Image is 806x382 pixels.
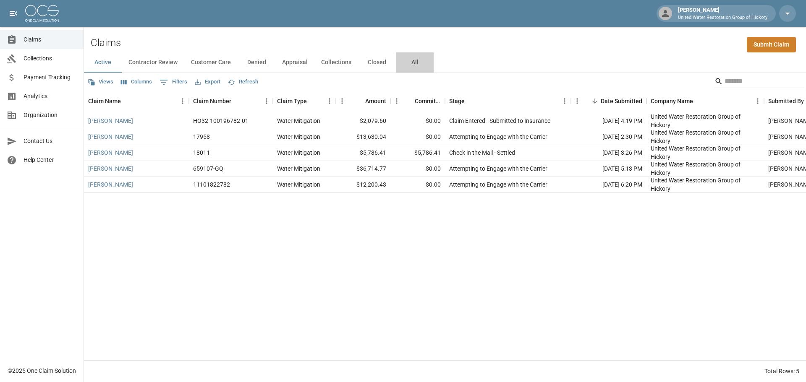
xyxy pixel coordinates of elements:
button: Menu [558,95,571,107]
button: Menu [571,95,584,107]
button: Refresh [226,75,260,88]
button: Show filters [157,75,189,89]
span: Organization [24,111,77,120]
div: [DATE] 3:26 PM [571,145,646,161]
span: Help Center [24,156,77,164]
div: $13,630.04 [336,129,390,145]
div: HO32-100196782-01 [193,117,249,125]
div: United Water Restoration Group of Hickory [651,160,760,177]
button: Sort [231,95,243,107]
button: Menu [323,95,336,107]
span: Analytics [24,92,77,101]
a: [PERSON_NAME] [88,164,133,173]
span: Contact Us [24,137,77,146]
div: $5,786.41 [336,145,390,161]
div: $36,714.77 [336,161,390,177]
div: Amount [365,89,386,113]
button: Active [84,52,122,73]
a: [PERSON_NAME] [88,133,133,141]
div: © 2025 One Claim Solution [8,366,76,375]
button: Contractor Review [122,52,184,73]
button: Export [193,75,222,88]
div: [PERSON_NAME] [675,6,771,21]
div: Water Mitigation [277,117,320,125]
div: Company Name [646,89,764,113]
button: Denied [238,52,275,73]
div: $0.00 [390,161,445,177]
div: [DATE] 2:30 PM [571,129,646,145]
div: Claim Number [193,89,231,113]
img: ocs-logo-white-transparent.png [25,5,59,22]
a: [PERSON_NAME] [88,180,133,189]
button: All [396,52,434,73]
div: $0.00 [390,113,445,129]
div: Water Mitigation [277,133,320,141]
div: Claim Type [277,89,307,113]
div: Date Submitted [601,89,642,113]
div: 11101822782 [193,180,230,189]
button: Menu [751,95,764,107]
button: Menu [176,95,189,107]
div: United Water Restoration Group of Hickory [651,144,760,161]
button: Collections [314,52,358,73]
div: Committed Amount [390,89,445,113]
button: Closed [358,52,396,73]
button: Appraisal [275,52,314,73]
button: Sort [403,95,415,107]
button: open drawer [5,5,22,22]
button: Menu [260,95,273,107]
div: Search [714,75,804,90]
div: $0.00 [390,177,445,193]
button: Sort [693,95,705,107]
div: dynamic tabs [84,52,806,73]
div: Company Name [651,89,693,113]
button: Menu [390,95,403,107]
div: Claim Entered - Submitted to Insurance [449,117,550,125]
button: Customer Care [184,52,238,73]
div: Check in the Mail - Settled [449,148,515,157]
div: Attempting to Engage with the Carrier [449,164,547,173]
div: United Water Restoration Group of Hickory [651,112,760,129]
div: Water Mitigation [277,148,320,157]
div: [DATE] 5:13 PM [571,161,646,177]
div: Claim Type [273,89,336,113]
div: Water Mitigation [277,164,320,173]
div: 659107-GQ [193,164,223,173]
div: United Water Restoration Group of Hickory [651,128,760,145]
div: Stage [445,89,571,113]
div: Date Submitted [571,89,646,113]
div: Claim Name [88,89,121,113]
div: Total Rows: 5 [764,367,799,375]
div: Committed Amount [415,89,441,113]
div: Amount [336,89,390,113]
button: Sort [307,95,319,107]
button: Menu [336,95,348,107]
div: 18011 [193,148,210,157]
span: Claims [24,35,77,44]
div: United Water Restoration Group of Hickory [651,176,760,193]
a: [PERSON_NAME] [88,117,133,125]
div: Attempting to Engage with the Carrier [449,180,547,189]
span: Collections [24,54,77,63]
button: Sort [589,95,601,107]
button: Sort [353,95,365,107]
button: Views [86,75,115,88]
div: $5,786.41 [390,145,445,161]
div: Water Mitigation [277,180,320,189]
div: Attempting to Engage with the Carrier [449,133,547,141]
a: [PERSON_NAME] [88,148,133,157]
div: 17958 [193,133,210,141]
button: Sort [465,95,476,107]
div: [DATE] 6:20 PM [571,177,646,193]
span: Payment Tracking [24,73,77,82]
div: Claim Number [189,89,273,113]
h2: Claims [91,37,121,49]
div: $0.00 [390,129,445,145]
div: $12,200.43 [336,177,390,193]
button: Select columns [119,75,154,88]
div: Submitted By [768,89,804,113]
div: [DATE] 4:19 PM [571,113,646,129]
p: United Water Restoration Group of Hickory [678,14,767,21]
a: Submit Claim [747,37,796,52]
div: $2,079.60 [336,113,390,129]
